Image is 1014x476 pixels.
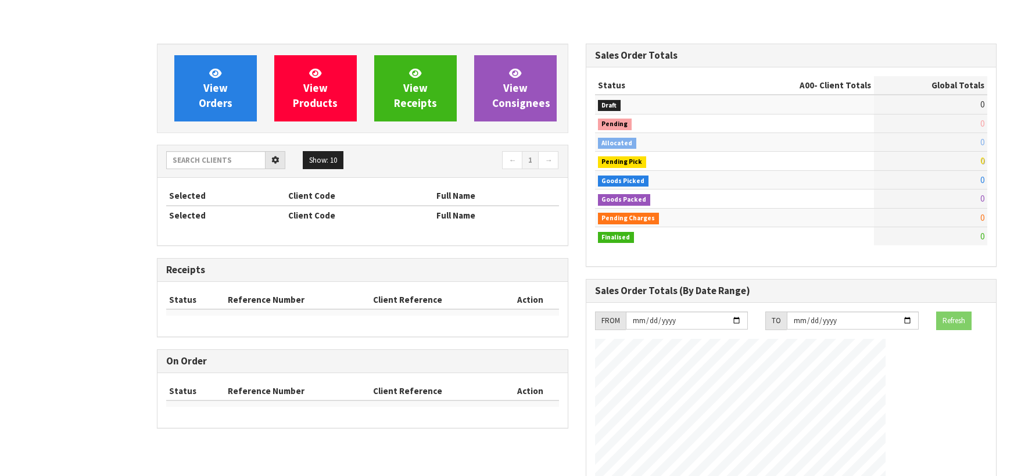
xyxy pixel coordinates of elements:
span: Pending Charges [598,213,660,224]
a: ViewConsignees [474,55,557,121]
span: Pending Pick [598,156,647,168]
a: 1 [522,151,539,170]
span: 0 [980,212,984,223]
th: Reference Number [225,382,370,400]
th: Action [502,382,558,400]
span: Draft [598,100,621,112]
a: ViewProducts [274,55,357,121]
th: Status [166,382,225,400]
th: Full Name [433,187,559,205]
span: 0 [980,118,984,129]
h3: Sales Order Totals (By Date Range) [595,285,988,296]
button: Show: 10 [303,151,343,170]
nav: Page navigation [371,151,559,171]
span: Goods Picked [598,176,649,187]
span: 0 [980,231,984,242]
th: Client Reference [370,291,503,309]
span: A00 [800,80,814,91]
span: View Receipts [394,66,437,110]
div: TO [765,312,787,330]
th: Full Name [433,206,559,224]
th: Selected [166,206,285,224]
th: - Client Totals [725,76,874,95]
th: Selected [166,187,285,205]
th: Client Code [285,206,433,224]
th: Global Totals [874,76,987,95]
span: 0 [980,155,984,166]
a: → [538,151,558,170]
span: View Consignees [492,66,550,110]
a: ViewOrders [174,55,257,121]
th: Action [502,291,558,309]
h3: Sales Order Totals [595,50,988,61]
a: ViewReceipts [374,55,457,121]
th: Status [166,291,225,309]
span: Finalised [598,232,635,244]
input: Search clients [166,151,266,169]
h3: On Order [166,356,559,367]
th: Reference Number [225,291,370,309]
span: 0 [980,99,984,110]
span: 0 [980,193,984,204]
span: Goods Packed [598,194,651,206]
span: Pending [598,119,632,130]
span: 0 [980,137,984,148]
button: Refresh [936,312,972,330]
th: Client Code [285,187,433,205]
span: Allocated [598,138,637,149]
span: View Products [293,66,338,110]
th: Client Reference [370,382,503,400]
span: 0 [980,174,984,185]
h3: Receipts [166,264,559,275]
div: FROM [595,312,626,330]
th: Status [595,76,725,95]
a: ← [502,151,522,170]
span: View Orders [199,66,232,110]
